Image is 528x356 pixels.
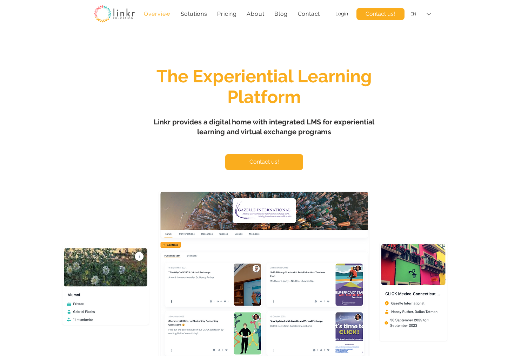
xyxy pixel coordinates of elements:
[94,5,135,22] img: linkr_logo_transparentbg.png
[294,7,323,21] a: Contact
[217,11,237,17] span: Pricing
[140,7,324,21] nav: Site
[249,158,279,166] span: Contact us!
[298,11,320,17] span: Contact
[335,11,348,16] a: Login
[144,11,171,17] span: Overview
[274,11,288,17] span: Blog
[410,11,416,17] div: EN
[380,243,446,340] img: linkr hero 2.png
[181,11,207,17] span: Solutions
[156,66,372,107] span: The Experiential Learning Platform
[406,6,436,22] div: Language Selector: English
[243,7,268,21] div: About
[140,7,174,21] a: Overview
[247,11,264,17] span: About
[271,7,292,21] a: Blog
[356,8,405,20] a: Contact us!
[214,7,240,21] a: Pricing
[154,118,374,136] span: Linkr provides a digital home with integrated LMS for experiential learning and virtual exchange ...
[63,248,148,324] img: linkr hero 4.png
[366,10,395,18] span: Contact us!
[225,154,303,170] a: Contact us!
[177,7,211,21] div: Solutions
